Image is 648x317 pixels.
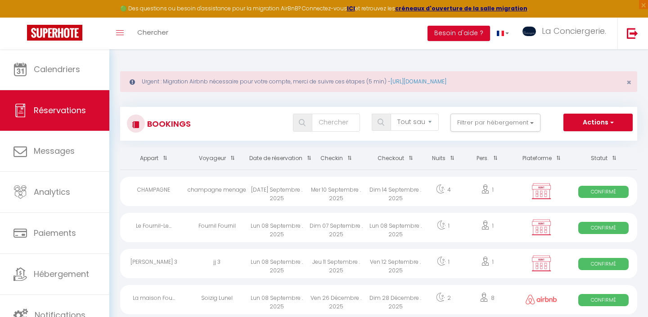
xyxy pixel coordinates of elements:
[34,64,80,75] span: Calendriers
[570,147,637,170] th: Sort by status
[513,147,570,170] th: Sort by channel
[120,147,187,170] th: Sort by rentals
[34,186,70,198] span: Analytics
[516,18,617,49] a: ... La Conciergerie.
[306,147,366,170] th: Sort by checkin
[120,71,637,92] div: Urgent : Migration Airbnb nécessaire pour votre compte, merci de suivre ces étapes (5 min) -
[626,77,631,88] span: ×
[461,147,513,170] th: Sort by people
[34,145,75,156] span: Messages
[391,78,446,85] a: [URL][DOMAIN_NAME]
[145,114,191,134] h3: Bookings
[34,268,89,280] span: Hébergement
[366,147,425,170] th: Sort by checkout
[395,5,527,12] a: créneaux d'ouverture de la salle migration
[425,147,461,170] th: Sort by nights
[347,5,355,12] a: ICI
[130,18,175,49] a: Chercher
[542,25,606,37] span: La Conciergerie.
[450,114,540,132] button: Filtrer par hébergement
[312,114,360,132] input: Chercher
[427,26,490,41] button: Besoin d'aide ?
[247,147,306,170] th: Sort by booking date
[34,227,76,239] span: Paiements
[563,114,633,132] button: Actions
[522,27,536,36] img: ...
[34,105,86,116] span: Réservations
[627,28,638,39] img: logout
[626,78,631,87] button: Close
[187,147,247,170] th: Sort by guest
[27,25,82,41] img: Super Booking
[137,28,168,37] span: Chercher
